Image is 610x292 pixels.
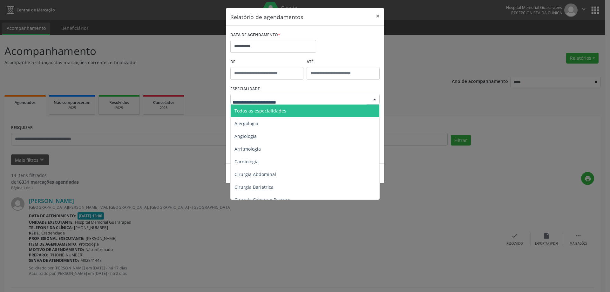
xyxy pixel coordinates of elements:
[234,133,257,139] span: Angiologia
[307,57,380,67] label: ATÉ
[230,13,303,21] h5: Relatório de agendamentos
[230,30,280,40] label: DATA DE AGENDAMENTO
[234,108,286,114] span: Todas as especialidades
[234,171,276,177] span: Cirurgia Abdominal
[234,120,258,126] span: Alergologia
[234,197,290,203] span: Cirurgia Cabeça e Pescoço
[234,146,261,152] span: Arritmologia
[371,8,384,24] button: Close
[230,57,303,67] label: De
[230,84,260,94] label: ESPECIALIDADE
[234,159,259,165] span: Cardiologia
[234,184,274,190] span: Cirurgia Bariatrica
